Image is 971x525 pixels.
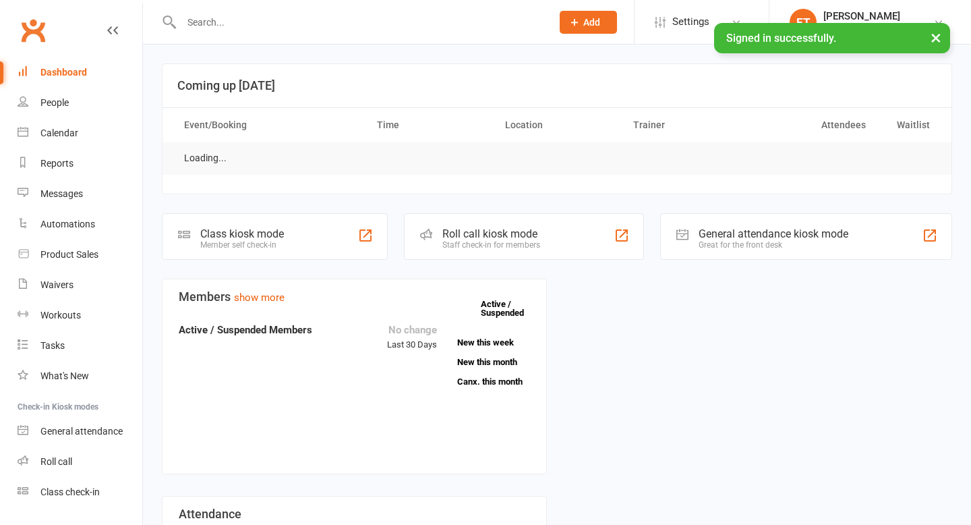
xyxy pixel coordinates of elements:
[18,148,142,179] a: Reports
[699,240,848,250] div: Great for the front desk
[172,108,365,142] th: Event/Booking
[200,240,284,250] div: Member self check-in
[40,426,123,437] div: General attendance
[18,118,142,148] a: Calendar
[442,240,540,250] div: Staff check-in for members
[18,477,142,507] a: Class kiosk mode
[699,227,848,240] div: General attendance kiosk mode
[40,97,69,108] div: People
[18,179,142,209] a: Messages
[457,358,530,366] a: New this month
[172,142,239,174] td: Loading...
[40,279,73,290] div: Waivers
[234,292,285,304] a: show more
[179,324,312,336] strong: Active / Suspended Members
[672,7,709,37] span: Settings
[583,17,600,28] span: Add
[387,322,437,352] div: Last 30 Days
[18,209,142,240] a: Automations
[18,447,142,477] a: Roll call
[18,88,142,118] a: People
[621,108,749,142] th: Trainer
[40,456,72,467] div: Roll call
[40,487,100,497] div: Class check-in
[878,108,942,142] th: Waitlist
[40,249,98,260] div: Product Sales
[560,11,617,34] button: Add
[726,32,836,45] span: Signed in successfully.
[40,370,89,381] div: What's New
[40,158,73,169] div: Reports
[823,10,916,22] div: [PERSON_NAME]
[177,79,937,92] h3: Coming up [DATE]
[493,108,621,142] th: Location
[18,331,142,361] a: Tasks
[457,338,530,347] a: New this week
[18,416,142,447] a: General attendance kiosk mode
[179,507,530,521] h3: Attendance
[481,289,540,327] a: Active / Suspended
[177,13,542,32] input: Search...
[40,310,81,321] div: Workouts
[16,13,50,47] a: Clubworx
[823,22,916,34] div: True Personal Training
[18,240,142,270] a: Product Sales
[790,9,817,36] div: ET
[442,227,540,240] div: Roll call kiosk mode
[200,227,284,240] div: Class kiosk mode
[457,377,530,386] a: Canx. this month
[40,67,87,78] div: Dashboard
[18,57,142,88] a: Dashboard
[40,188,83,199] div: Messages
[18,300,142,331] a: Workouts
[18,270,142,300] a: Waivers
[40,219,95,229] div: Automations
[749,108,877,142] th: Attendees
[40,128,78,138] div: Calendar
[18,361,142,391] a: What's New
[40,340,65,351] div: Tasks
[365,108,493,142] th: Time
[924,23,948,52] button: ×
[387,322,437,338] div: No change
[179,290,530,304] h3: Members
